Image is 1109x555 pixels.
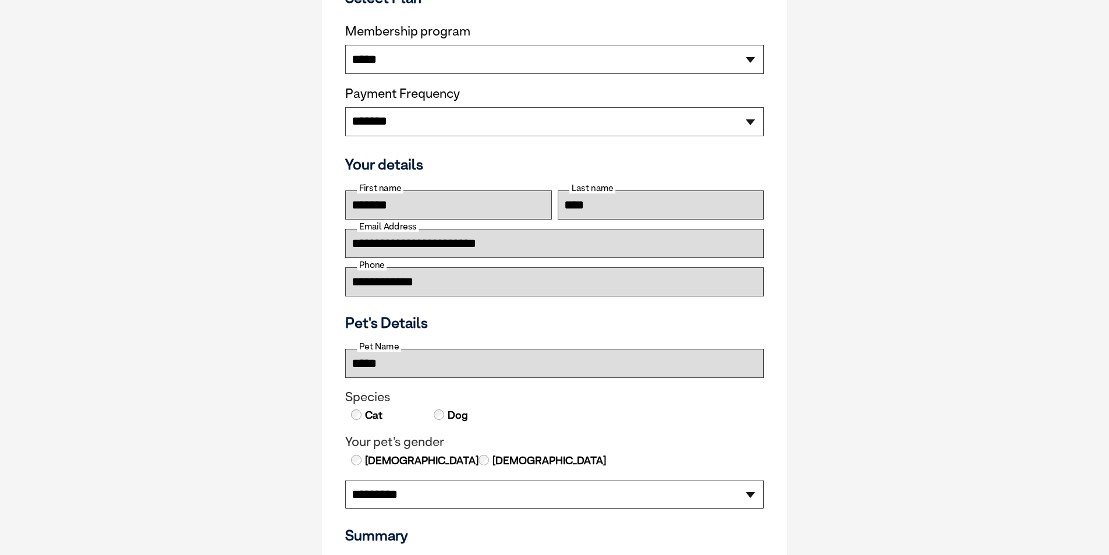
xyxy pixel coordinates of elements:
[345,86,460,101] label: Payment Frequency
[345,526,764,544] h3: Summary
[569,183,615,193] label: Last name
[357,183,403,193] label: First name
[345,390,764,405] legend: Species
[341,314,768,331] h3: Pet's Details
[357,221,419,232] label: Email Address
[345,155,764,173] h3: Your details
[345,24,764,39] label: Membership program
[357,260,387,270] label: Phone
[345,434,764,450] legend: Your pet's gender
